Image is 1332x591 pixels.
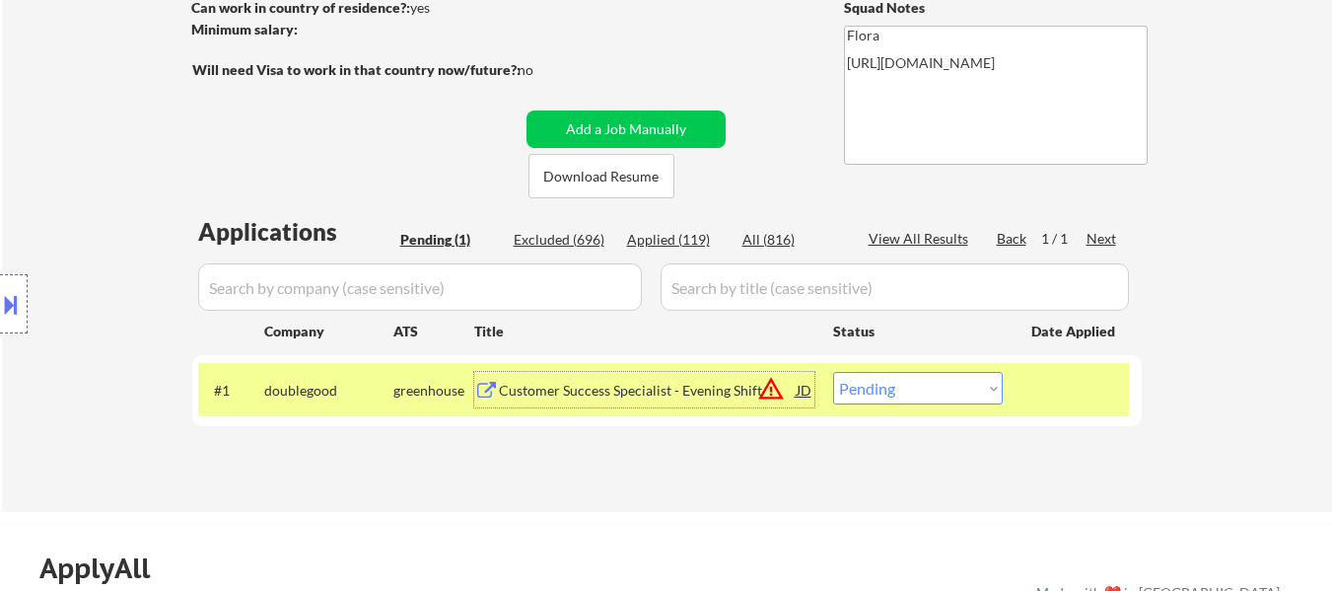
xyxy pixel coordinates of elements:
[833,313,1003,348] div: Status
[400,230,499,250] div: Pending (1)
[393,322,474,341] div: ATS
[514,230,612,250] div: Excluded (696)
[191,21,298,37] strong: Minimum salary:
[869,229,974,249] div: View All Results
[757,375,785,403] button: warning_amber
[393,381,474,401] div: greenhouse
[795,372,814,407] div: JD
[627,230,726,250] div: Applied (119)
[526,111,726,148] button: Add a Job Manually
[1041,229,1087,249] div: 1 / 1
[1031,322,1118,341] div: Date Applied
[198,263,642,311] input: Search by company (case sensitive)
[39,552,173,585] div: ApplyAll
[1087,229,1118,249] div: Next
[742,230,841,250] div: All (816)
[192,61,521,78] strong: Will need Visa to work in that country now/future?:
[528,154,674,198] button: Download Resume
[661,263,1129,311] input: Search by title (case sensitive)
[499,381,797,401] div: Customer Success Specialist - Evening Shift
[474,322,814,341] div: Title
[997,229,1028,249] div: Back
[518,60,574,80] div: no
